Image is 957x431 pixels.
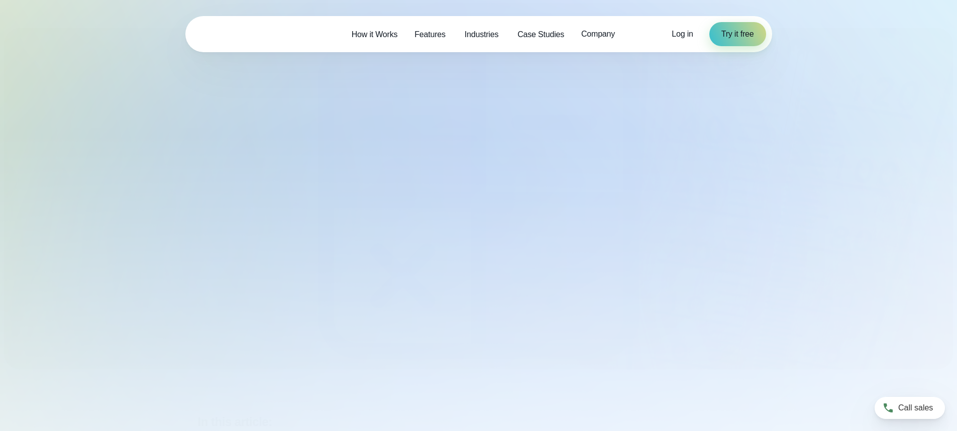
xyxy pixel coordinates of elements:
a: Case Studies [509,24,573,45]
span: Features [414,29,446,41]
a: Log in [672,28,693,40]
span: Company [581,28,615,40]
span: Log in [672,30,693,38]
span: How it Works [352,29,398,41]
span: Case Studies [517,29,564,41]
span: Try it free [721,28,754,40]
span: Industries [465,29,498,41]
a: How it Works [343,24,406,45]
span: Call sales [898,402,933,414]
a: Call sales [875,397,945,419]
a: Try it free [709,22,766,46]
